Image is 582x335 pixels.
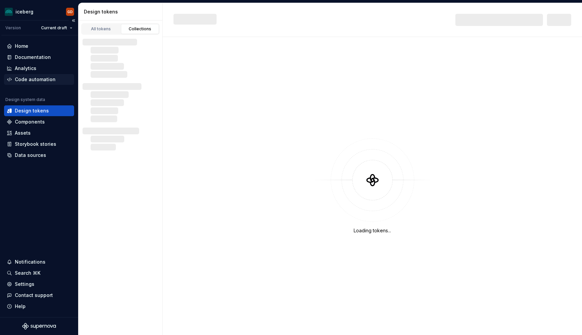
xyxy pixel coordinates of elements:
button: Help [4,301,74,312]
a: Components [4,116,74,127]
div: Components [15,119,45,125]
div: Search ⌘K [15,270,40,276]
span: Current draft [41,25,67,31]
div: GD [67,9,73,14]
div: Notifications [15,259,45,265]
div: Analytics [15,65,36,72]
div: Contact support [15,292,53,299]
button: Notifications [4,257,74,267]
div: Assets [15,130,31,136]
div: iceberg [15,8,33,15]
svg: Supernova Logo [22,323,56,330]
div: Help [15,303,26,310]
button: Current draft [38,23,75,33]
div: Loading tokens... [354,227,391,234]
div: Design tokens [84,8,160,15]
button: Search ⌘K [4,268,74,278]
div: Documentation [15,54,51,61]
img: 418c6d47-6da6-4103-8b13-b5999f8989a1.png [5,8,13,16]
div: Home [15,43,28,49]
div: Design tokens [15,107,49,114]
a: Settings [4,279,74,290]
div: Collections [123,26,157,32]
a: Home [4,41,74,52]
button: Collapse sidebar [69,16,78,25]
a: Code automation [4,74,74,85]
div: Settings [15,281,34,288]
div: Storybook stories [15,141,56,147]
div: Version [5,25,21,31]
button: icebergGD [1,4,77,19]
a: Storybook stories [4,139,74,149]
a: Documentation [4,52,74,63]
div: Code automation [15,76,56,83]
a: Design tokens [4,105,74,116]
div: Design system data [5,97,45,102]
div: All tokens [84,26,118,32]
a: Analytics [4,63,74,74]
div: Data sources [15,152,46,159]
a: Assets [4,128,74,138]
button: Contact support [4,290,74,301]
a: Data sources [4,150,74,161]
